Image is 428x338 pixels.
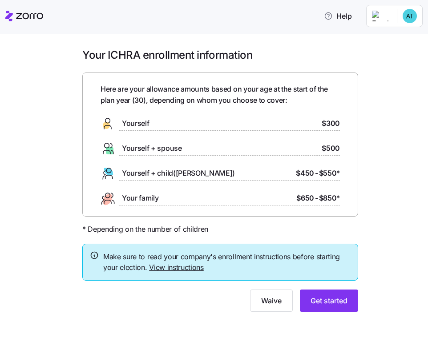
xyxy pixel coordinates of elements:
button: Waive [250,290,293,312]
span: Yourself + child([PERSON_NAME]) [122,168,235,179]
span: Get started [311,295,347,306]
span: - [315,193,318,204]
span: Yourself + spouse [122,143,182,154]
span: Waive [261,295,282,306]
img: Employer logo [372,11,390,21]
span: $550 [319,168,340,179]
img: 119da9b09e10e96eb69a6652d8b44c65 [403,9,417,23]
span: Help [324,11,352,21]
button: Help [317,7,359,25]
button: Get started [300,290,358,312]
span: Here are your allowance amounts based on your age at the start of the plan year ( 30 ), depending... [101,84,340,106]
span: * Depending on the number of children [82,224,208,235]
a: View instructions [149,263,204,272]
span: $300 [322,118,340,129]
h1: Your ICHRA enrollment information [82,48,358,62]
span: $450 [296,168,314,179]
span: $650 [296,193,314,204]
span: Yourself [122,118,149,129]
span: - [315,168,318,179]
span: $850 [319,193,340,204]
span: Your family [122,193,158,204]
span: Make sure to read your company's enrollment instructions before starting your election. [103,251,351,274]
span: $500 [322,143,340,154]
